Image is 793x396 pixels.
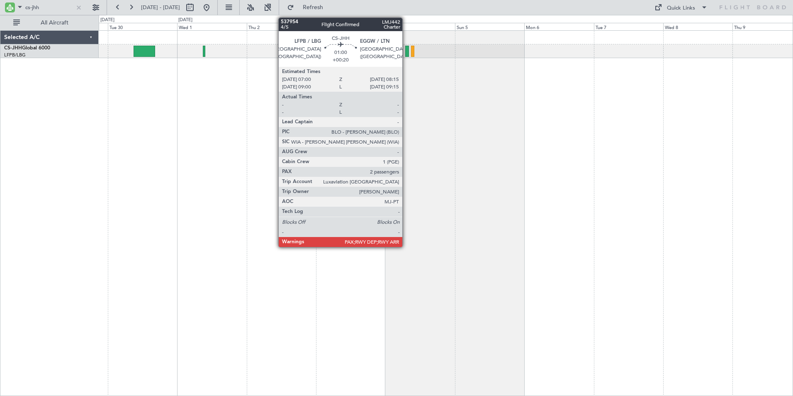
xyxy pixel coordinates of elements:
a: LFPB/LBG [4,52,26,58]
div: Tue 7 [594,23,663,30]
input: A/C (Reg. or Type) [25,1,73,14]
div: Fri 3 [316,23,385,30]
div: Wed 8 [663,23,732,30]
div: [DATE] [178,17,192,24]
button: All Aircraft [9,16,90,29]
div: Mon 6 [524,23,594,30]
div: Quick Links [667,4,695,12]
span: Refresh [296,5,331,10]
button: Refresh [283,1,333,14]
div: Wed 1 [177,23,246,30]
a: CS-JHHGlobal 6000 [4,46,50,51]
span: [DATE] - [DATE] [141,4,180,11]
div: Tue 30 [108,23,177,30]
div: Sun 5 [455,23,524,30]
div: [DATE] [100,17,114,24]
span: CS-JHH [4,46,22,51]
span: All Aircraft [22,20,88,26]
button: Quick Links [650,1,712,14]
div: Thu 2 [247,23,316,30]
div: Sat 4 [385,23,455,30]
